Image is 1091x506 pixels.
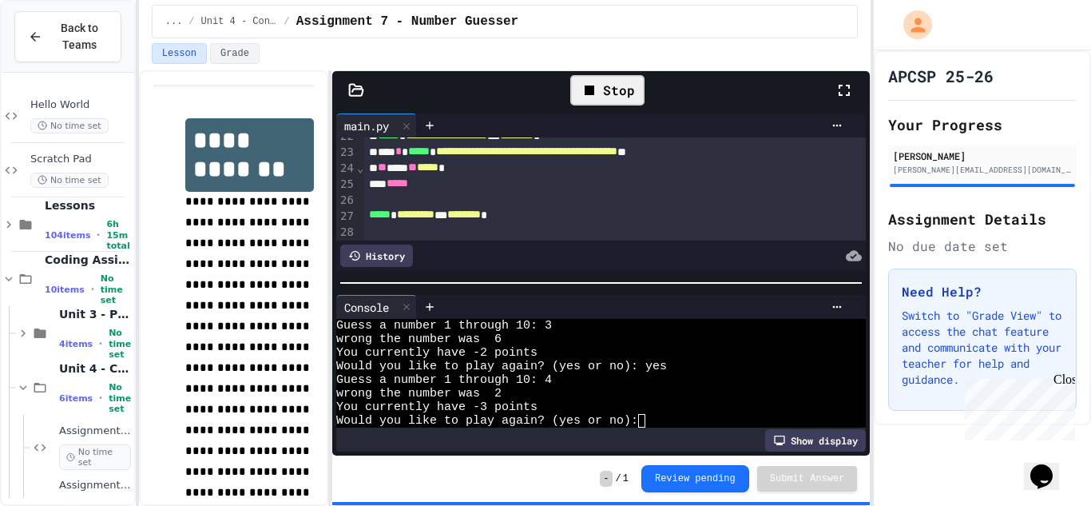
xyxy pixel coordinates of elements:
[770,472,845,485] span: Submit Answer
[336,129,356,145] div: 22
[336,118,397,134] div: main.py
[888,237,1077,256] div: No due date set
[336,360,667,373] span: Would you like to play again? (yes or no): yes
[201,15,278,28] span: Unit 4 - Control Structures
[296,12,518,31] span: Assignment 7 - Number Guesser
[188,15,194,28] span: /
[570,75,645,106] div: Stop
[336,193,356,209] div: 26
[600,471,612,487] span: -
[336,400,538,414] span: You currently have -3 points
[59,444,131,470] span: No time set
[641,465,749,492] button: Review pending
[623,472,629,485] span: 1
[336,295,417,319] div: Console
[109,328,131,360] span: No time set
[902,282,1063,301] h3: Need Help?
[336,346,538,360] span: You currently have -2 points
[30,173,109,188] span: No time set
[336,319,552,333] span: Guess a number 1 through 10: 3
[336,414,638,428] span: Would you like to play again? (yes or no):
[6,6,110,102] div: Chat with us now!Close
[45,285,85,295] span: 10 items
[30,98,131,112] span: Hello World
[210,43,260,64] button: Grade
[30,118,109,133] span: No time set
[888,114,1077,136] h2: Your Progress
[45,230,90,241] span: 104 items
[59,307,131,321] span: Unit 3 - Programming Basics
[336,177,356,193] div: 25
[106,219,130,251] span: 6h 15m total
[152,43,207,64] button: Lesson
[109,382,131,414] span: No time set
[45,198,131,213] span: Lessons
[893,164,1072,176] div: [PERSON_NAME][EMAIL_ADDRESS][DOMAIN_NAME]
[336,209,356,225] div: 27
[14,11,121,62] button: Back to Teams
[59,361,131,376] span: Unit 4 - Control Structures
[893,149,1072,163] div: [PERSON_NAME]
[356,161,364,174] span: Fold line
[757,466,858,492] button: Submit Answer
[45,253,131,267] span: Coding Assignments
[336,161,356,177] div: 24
[59,393,93,404] span: 6 items
[97,229,100,241] span: •
[336,333,502,346] span: wrong the number was 6
[91,283,94,296] span: •
[52,20,108,54] span: Back to Teams
[902,308,1063,388] p: Switch to "Grade View" to access the chat feature and communicate with your teacher for help and ...
[336,114,417,137] div: main.py
[888,208,1077,230] h2: Assignment Details
[99,337,102,350] span: •
[1024,442,1075,490] iframe: chat widget
[165,15,183,28] span: ...
[99,392,102,404] span: •
[616,472,621,485] span: /
[336,145,356,161] div: 23
[340,245,413,267] div: History
[336,299,397,316] div: Console
[59,424,131,438] span: Assignment 5 - Booleans
[336,373,552,387] span: Guess a number 1 through 10: 4
[765,429,866,452] div: Show display
[887,6,936,43] div: My Account
[30,153,131,166] span: Scratch Pad
[888,65,994,87] h1: APCSP 25-26
[958,373,1075,440] iframe: chat widget
[284,15,290,28] span: /
[336,387,502,400] span: wrong the number was 2
[59,339,93,349] span: 4 items
[101,273,131,305] span: No time set
[336,225,356,241] div: 28
[59,479,131,492] span: Assignment 6 - Discount Calculator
